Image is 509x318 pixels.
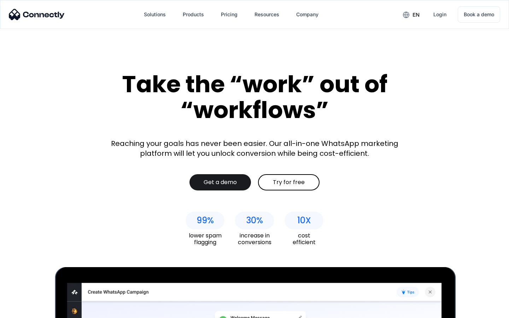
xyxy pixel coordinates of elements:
[285,232,323,246] div: cost efficient
[235,232,274,246] div: increase in conversions
[413,10,420,20] div: en
[9,9,65,20] img: Connectly Logo
[433,10,446,19] div: Login
[177,6,210,23] div: Products
[291,6,324,23] div: Company
[249,6,285,23] div: Resources
[397,9,425,20] div: en
[144,10,166,19] div: Solutions
[215,6,243,23] a: Pricing
[95,71,414,123] div: Take the “work” out of “workflows”
[197,216,214,225] div: 99%
[106,139,403,158] div: Reaching your goals has never been easier. Our all-in-one WhatsApp marketing platform will let yo...
[221,10,238,19] div: Pricing
[296,10,318,19] div: Company
[273,179,305,186] div: Try for free
[138,6,171,23] div: Solutions
[458,6,500,23] a: Book a demo
[183,10,204,19] div: Products
[246,216,263,225] div: 30%
[7,306,42,316] aside: Language selected: English
[255,10,279,19] div: Resources
[258,174,320,190] a: Try for free
[204,179,237,186] div: Get a demo
[297,216,311,225] div: 10X
[14,306,42,316] ul: Language list
[428,6,452,23] a: Login
[189,174,251,190] a: Get a demo
[186,232,224,246] div: lower spam flagging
